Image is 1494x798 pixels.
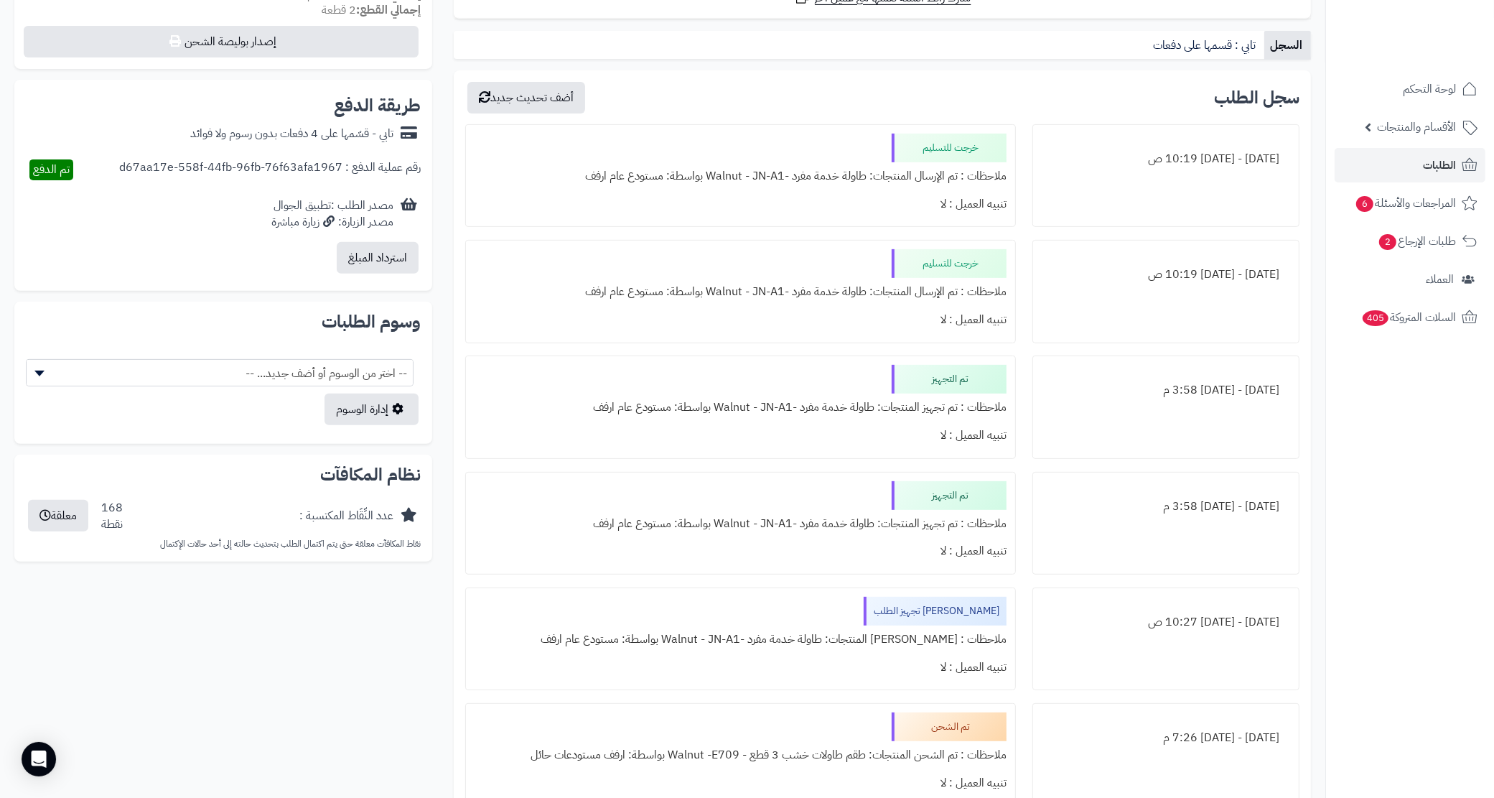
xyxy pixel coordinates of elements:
div: [DATE] - [DATE] 10:27 ص [1042,608,1290,636]
div: [DATE] - [DATE] 10:19 ص [1042,261,1290,289]
div: تم التجهيز [892,365,1007,394]
button: استرداد المبلغ [337,242,419,274]
span: الطلبات [1423,155,1456,175]
span: -- اختر من الوسوم أو أضف جديد... -- [26,359,414,386]
h3: سجل الطلب [1214,89,1299,106]
a: تابي : قسمها على دفعات [1147,31,1264,60]
button: إصدار بوليصة الشحن [24,26,419,57]
span: تم الدفع [33,161,70,178]
button: معلقة [28,500,88,532]
div: [DATE] - [DATE] 3:58 م [1042,376,1290,404]
span: 405 [1363,310,1388,326]
div: تم الشحن [892,713,1007,741]
img: logo-2.png [1396,37,1480,67]
div: ملاحظات : تم الإرسال المنتجات: طاولة خدمة مفرد -Walnut - JN-A1 بواسطة: مستودع عام ارفف [475,162,1007,190]
div: خرجت للتسليم [892,134,1007,162]
h2: نظام المكافآت [26,466,421,483]
div: مصدر الطلب :تطبيق الجوال [271,198,393,231]
a: السجل [1264,31,1311,60]
strong: إجمالي القطع: [356,1,421,19]
a: العملاء [1335,262,1485,297]
p: نقاط المكافآت معلقة حتى يتم اكتمال الطلب بتحديث حالته إلى أحد حالات الإكتمال [26,538,421,550]
div: ملاحظات : تم تجهيز المنتجات: طاولة خدمة مفرد -Walnut - JN-A1 بواسطة: مستودع عام ارفف [475,510,1007,538]
div: ملاحظات : تم الإرسال المنتجات: طاولة خدمة مفرد -Walnut - JN-A1 بواسطة: مستودع عام ارفف [475,278,1007,306]
div: خرجت للتسليم [892,249,1007,278]
div: ملاحظات : [PERSON_NAME] المنتجات: طاولة خدمة مفرد -Walnut - JN-A1 بواسطة: مستودع عام ارفف [475,626,1007,654]
a: إدارة الوسوم [325,394,419,425]
div: تابي - قسّمها على 4 دفعات بدون رسوم ولا فوائد [190,126,393,142]
div: ملاحظات : تم الشحن المنتجات: طقم طاولات خشب 3 قطع - Walnut -E709 بواسطة: ارفف مستودعات حائل [475,741,1007,769]
span: 6 [1356,196,1373,212]
div: تم التجهيز [892,481,1007,510]
div: [DATE] - [DATE] 3:58 م [1042,493,1290,521]
span: السلات المتروكة [1361,307,1456,328]
div: تنبيه العميل : لا [475,190,1007,218]
div: ملاحظات : تم تجهيز المنتجات: طاولة خدمة مفرد -Walnut - JN-A1 بواسطة: مستودع عام ارفف [475,394,1007,422]
span: الأقسام والمنتجات [1377,117,1456,137]
div: تنبيه العميل : لا [475,654,1007,682]
span: 2 [1379,234,1396,250]
a: السلات المتروكة405 [1335,300,1485,335]
div: رقم عملية الدفع : d67aa17e-558f-44fb-96fb-76f63afa1967 [119,159,421,180]
div: Open Intercom Messenger [22,742,56,776]
div: 168 [101,500,123,533]
div: مصدر الزيارة: زيارة مباشرة [271,214,393,231]
div: [DATE] - [DATE] 10:19 ص [1042,145,1290,173]
div: عدد النِّقَاط المكتسبة : [299,508,393,524]
span: المراجعات والأسئلة [1355,193,1456,213]
div: تنبيه العميل : لا [475,537,1007,565]
a: طلبات الإرجاع2 [1335,224,1485,259]
span: -- اختر من الوسوم أو أضف جديد... -- [27,360,413,387]
span: طلبات الإرجاع [1378,231,1456,251]
div: تنبيه العميل : لا [475,769,1007,797]
div: [PERSON_NAME] تجهيز الطلب [864,597,1007,626]
h2: طريقة الدفع [334,97,421,114]
a: الطلبات [1335,148,1485,182]
small: 2 قطعة [322,1,421,19]
span: العملاء [1426,269,1454,289]
button: أضف تحديث جديد [467,82,585,113]
div: نقطة [101,516,123,533]
a: لوحة التحكم [1335,72,1485,106]
div: [DATE] - [DATE] 7:26 م [1042,724,1290,752]
div: تنبيه العميل : لا [475,422,1007,450]
h2: وسوم الطلبات [26,313,421,330]
a: المراجعات والأسئلة6 [1335,186,1485,221]
div: تنبيه العميل : لا [475,306,1007,334]
span: لوحة التحكم [1403,79,1456,99]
